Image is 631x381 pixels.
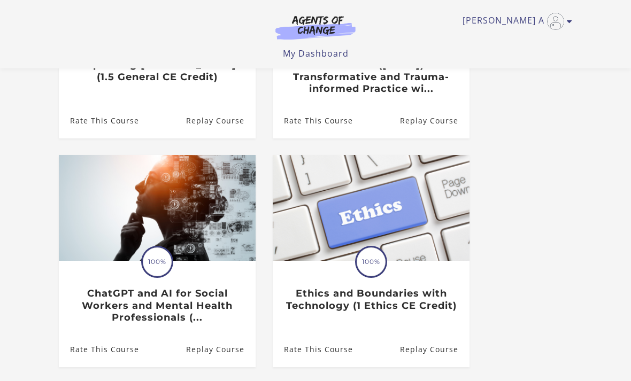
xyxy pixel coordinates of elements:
[400,103,470,138] a: Live Event (10/4/25) Transformative and Trauma-informed Practice wi...: Resume Course
[143,247,172,276] span: 100%
[283,48,349,59] a: My Dashboard
[273,332,353,367] a: Ethics and Boundaries with Technology (1 Ethics CE Credit): Rate This Course
[186,103,256,138] a: Unpacking Perfectionism (1.5 General CE Credit): Resume Course
[70,287,244,324] h3: ChatGPT and AI for Social Workers and Mental Health Professionals (...
[186,332,256,367] a: ChatGPT and AI for Social Workers and Mental Health Professionals (...: Resume Course
[264,15,367,40] img: Agents of Change Logo
[463,13,567,30] a: Toggle menu
[59,332,139,367] a: ChatGPT and AI for Social Workers and Mental Health Professionals (...: Rate This Course
[284,59,458,95] h3: Live Event ([DATE]) Transformative and Trauma-informed Practice wi...
[357,247,386,276] span: 100%
[400,332,470,367] a: Ethics and Boundaries with Technology (1 Ethics CE Credit): Resume Course
[273,103,353,138] a: Live Event (10/4/25) Transformative and Trauma-informed Practice wi...: Rate This Course
[284,287,458,312] h3: Ethics and Boundaries with Technology (1 Ethics CE Credit)
[70,59,244,83] h3: Unpacking [MEDICAL_DATA] (1.5 General CE Credit)
[59,103,139,138] a: Unpacking Perfectionism (1.5 General CE Credit): Rate This Course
